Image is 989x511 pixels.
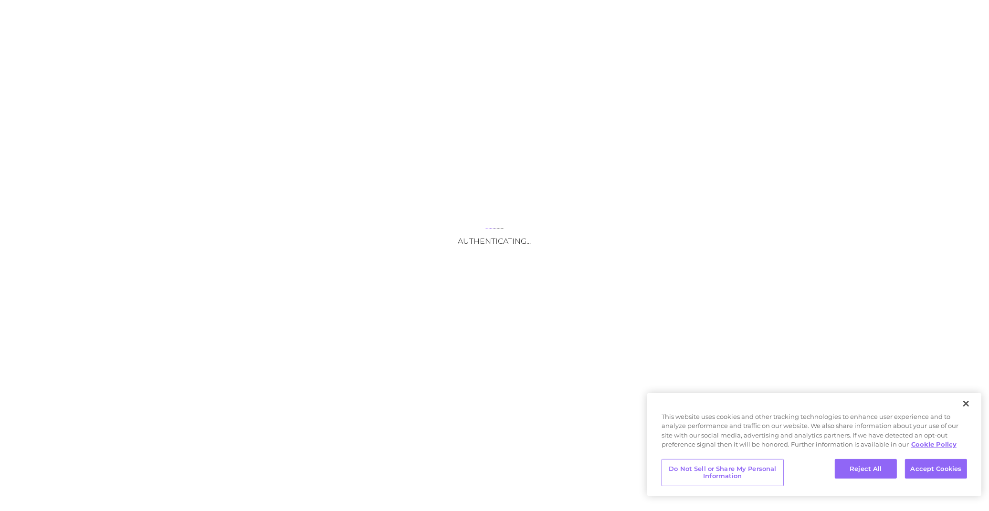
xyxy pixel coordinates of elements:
button: Close [956,393,977,414]
button: Do Not Sell or Share My Personal Information, Opens the preference center dialog [662,459,784,486]
button: Accept Cookies [905,459,967,479]
div: Cookie banner [647,393,981,496]
button: Reject All [835,459,897,479]
a: More information about your privacy, opens in a new tab [911,440,957,448]
h3: Authenticating... [399,237,590,246]
div: Privacy [647,393,981,496]
div: This website uses cookies and other tracking technologies to enhance user experience and to analy... [647,412,981,454]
